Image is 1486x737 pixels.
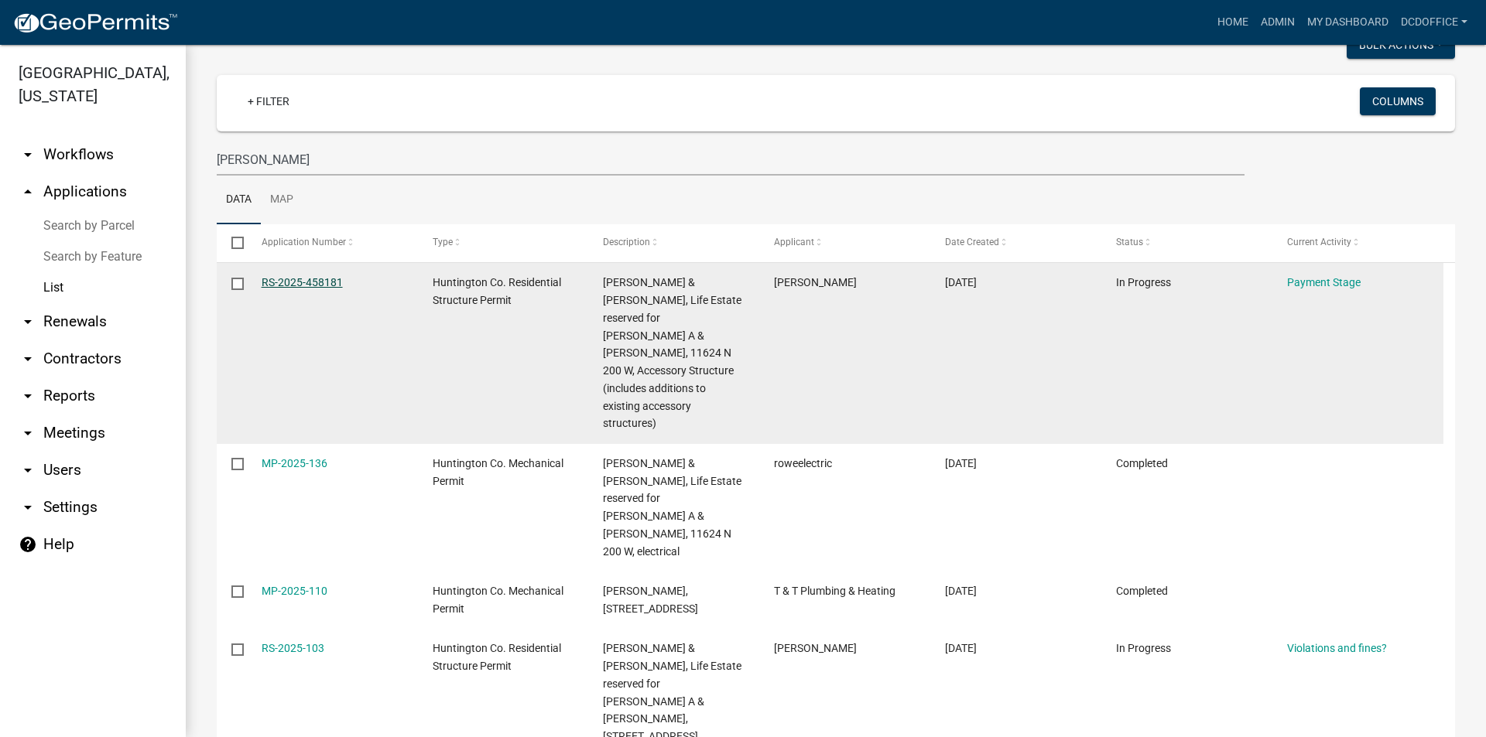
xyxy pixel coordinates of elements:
[603,276,741,429] span: Weber, Kyle & Cheri, Life Estate reserved for Bruce A & Sue A Holtz, 11624 N 200 W, Accessory Str...
[1301,8,1395,37] a: My Dashboard
[774,585,895,597] span: T & T Plumbing & Heating
[1287,237,1351,247] span: Current Activity
[217,224,246,261] datatable-header-cell: Select
[945,237,999,247] span: Date Created
[262,642,324,654] a: RS-2025-103
[945,276,977,288] span: 08/01/2025
[1116,457,1168,469] span: Completed
[1287,642,1387,654] a: Violations and fines?
[19,424,37,442] i: arrow_drop_down
[19,183,37,201] i: arrow_drop_up
[262,276,343,288] a: RS-2025-458181
[261,176,303,225] a: Map
[774,276,857,288] span: Jason Schmucker
[262,585,327,597] a: MP-2025-110
[433,642,561,672] span: Huntington Co. Residential Structure Permit
[1116,276,1171,288] span: In Progress
[603,585,698,615] span: Kyle Weber, 11624 N 200 W , plumbing
[19,145,37,164] i: arrow_drop_down
[19,312,37,331] i: arrow_drop_down
[774,237,814,247] span: Applicant
[603,457,741,558] span: Weber, Kyle & Cheri, Life Estate reserved for Bruce A & Sue A Holtz, 11624 N 200 W, electrical
[1101,224,1272,261] datatable-header-cell: Status
[603,237,650,247] span: Description
[19,498,37,517] i: arrow_drop_down
[19,350,37,368] i: arrow_drop_down
[945,642,977,654] span: 06/16/2025
[1255,8,1301,37] a: Admin
[1395,8,1474,37] a: DCDOffice
[19,387,37,405] i: arrow_drop_down
[1287,276,1361,288] a: Payment Stage
[433,457,563,487] span: Huntington Co. Mechanical Permit
[246,224,417,261] datatable-header-cell: Application Number
[945,585,977,597] span: 06/23/2025
[1347,31,1455,59] button: Bulk Actions
[774,642,857,654] span: Eric Wilkens
[759,224,930,261] datatable-header-cell: Applicant
[417,224,588,261] datatable-header-cell: Type
[262,457,327,469] a: MP-2025-136
[588,224,759,261] datatable-header-cell: Description
[262,237,346,247] span: Application Number
[433,237,453,247] span: Type
[19,461,37,479] i: arrow_drop_down
[19,535,37,554] i: help
[235,87,302,115] a: + Filter
[1211,8,1255,37] a: Home
[774,457,832,469] span: roweelectric
[945,457,977,469] span: 06/24/2025
[1116,237,1143,247] span: Status
[1272,224,1443,261] datatable-header-cell: Current Activity
[217,144,1245,176] input: Search for applications
[1116,642,1171,654] span: In Progress
[1116,585,1168,597] span: Completed
[1360,87,1436,115] button: Columns
[217,176,261,225] a: Data
[433,585,563,615] span: Huntington Co. Mechanical Permit
[930,224,1101,261] datatable-header-cell: Date Created
[433,276,561,306] span: Huntington Co. Residential Structure Permit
